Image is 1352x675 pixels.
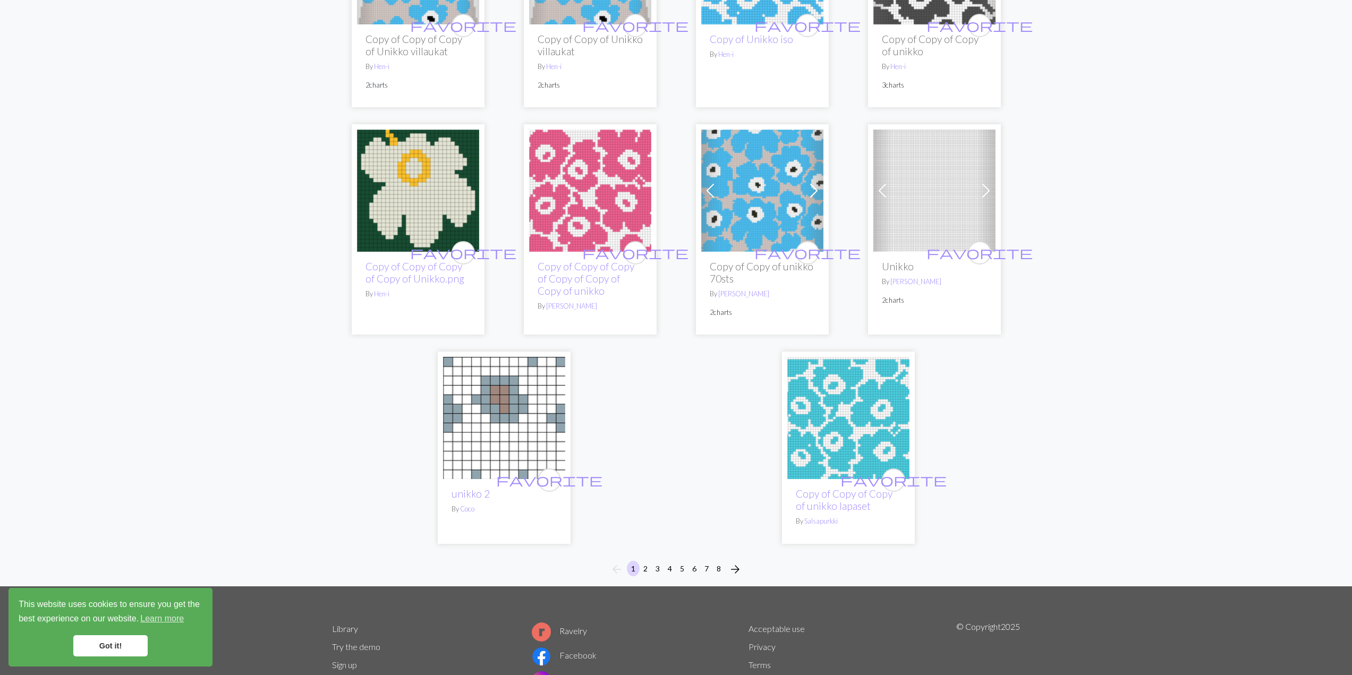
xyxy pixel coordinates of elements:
i: favourite [410,15,516,36]
a: Facebook [532,650,597,660]
a: learn more about cookies [139,611,185,627]
h2: Copy of Copy of Unikko villaukat [538,33,643,57]
img: Ravelry logo [532,622,551,642]
a: unikko 2 [452,488,490,500]
i: favourite [926,15,1033,36]
button: favourite [796,241,819,264]
span: favorite [582,17,688,33]
p: By [365,289,471,299]
i: favourite [754,15,861,36]
h2: Unikko [882,260,987,272]
a: unikko [529,184,651,194]
a: Coco [460,505,474,513]
p: 2 charts [365,80,471,90]
button: favourite [968,14,991,37]
button: 2 [639,561,652,576]
button: favourite [452,14,475,37]
p: By [882,277,987,287]
img: unikko 2 [443,357,565,479]
a: Yksi unikko [357,184,479,194]
a: Hen-i [374,289,389,298]
p: By [710,49,815,59]
a: Privacy [749,642,776,652]
h2: Copy of Copy of Copy of unikko [882,33,987,57]
a: Hen-i [374,62,389,71]
span: favorite [926,244,1033,261]
button: favourite [624,14,647,37]
img: unikko lapaset [787,357,909,479]
span: favorite [754,244,861,261]
img: Yksi unikko [357,130,479,252]
i: favourite [582,242,688,263]
span: favorite [926,17,1033,33]
i: favourite [410,242,516,263]
a: Unikko peitto [873,184,996,194]
button: 3 [651,561,664,576]
button: 7 [700,561,713,576]
a: dismiss cookie message [73,635,148,656]
a: [PERSON_NAME] [718,289,769,298]
a: Ravelry [532,626,587,636]
a: Copy of Copy of Copy of Copy of Copy of Copy of unikko [538,260,634,297]
a: Copy of Unikko iso [710,33,793,45]
button: favourite [624,241,647,264]
span: favorite [754,17,861,33]
p: 2 charts [710,307,815,318]
button: favourite [452,241,475,264]
a: Salsapurkki [804,517,838,525]
button: 4 [664,561,676,576]
div: cookieconsent [8,588,212,667]
i: favourite [582,15,688,36]
img: Unikko peitto [873,130,996,252]
button: favourite [968,241,991,264]
button: favourite [796,14,819,37]
button: 6 [688,561,701,576]
a: Acceptable use [749,623,805,634]
span: This website uses cookies to ensure you get the best experience on our website. [19,598,202,627]
a: Library [332,623,358,634]
img: unikko.jpg [701,130,823,252]
button: 8 [712,561,725,576]
h2: Copy of Copy of unikko 70sts [710,260,815,285]
span: arrow_forward [729,562,742,577]
a: unikko lapaset [787,412,909,422]
span: favorite [582,244,688,261]
p: 2 charts [882,295,987,305]
i: favourite [840,469,947,491]
a: [PERSON_NAME] [546,302,597,310]
i: favourite [496,469,602,491]
a: Hen-i [890,62,906,71]
button: favourite [882,468,905,492]
img: Facebook logo [532,647,551,666]
button: 1 [627,561,640,576]
a: Copy of Copy of Copy of Copy of Unikko.png [365,260,464,285]
p: By [882,62,987,72]
a: [PERSON_NAME] [890,277,941,286]
a: Hen-i [546,62,562,71]
p: By [538,62,643,72]
h2: Copy of Copy of Copy of Unikko villaukat [365,33,471,57]
a: Sign up [332,660,357,670]
i: Next [729,563,742,576]
p: By [365,62,471,72]
i: favourite [926,242,1033,263]
a: Copy of Copy of Copy of unikko lapaset [796,488,892,512]
span: favorite [410,17,516,33]
a: unikko.jpg [701,184,823,194]
p: By [538,301,643,311]
span: favorite [496,472,602,488]
p: 3 charts [882,80,987,90]
p: By [452,504,557,514]
button: Next [725,561,746,578]
a: Hen-i [718,50,734,58]
nav: Page navigation [606,561,746,578]
img: unikko [529,130,651,252]
button: favourite [538,468,561,492]
a: unikko 2 [443,412,565,422]
button: 5 [676,561,688,576]
p: 2 charts [538,80,643,90]
a: Terms [749,660,771,670]
p: By [710,289,815,299]
a: Try the demo [332,642,380,652]
i: favourite [754,242,861,263]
